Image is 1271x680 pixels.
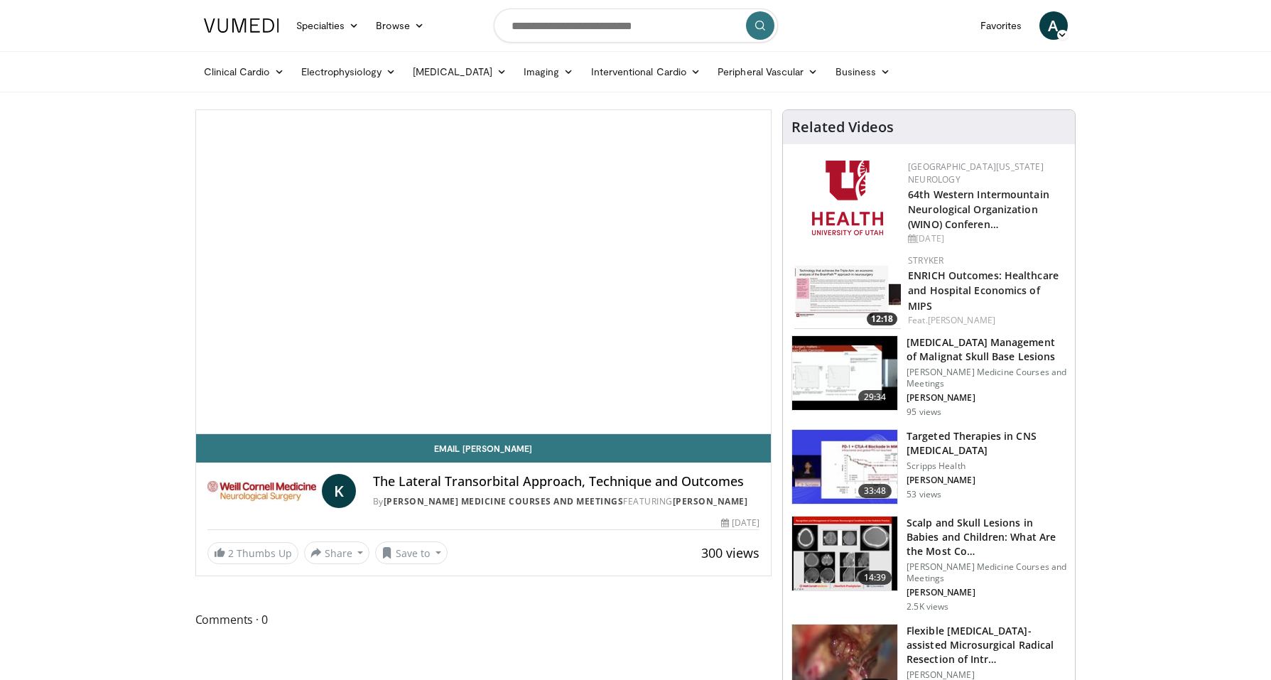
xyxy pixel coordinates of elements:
a: 33:48 Targeted Therapies in CNS [MEDICAL_DATA] Scripps Health [PERSON_NAME] 53 views [791,429,1066,504]
a: Stryker [908,254,943,266]
p: 2.5K views [907,601,948,612]
span: 300 views [701,544,759,561]
span: 2 [228,546,234,560]
p: [PERSON_NAME] [907,587,1066,598]
a: Peripheral Vascular [709,58,826,86]
a: Specialties [288,11,368,40]
h3: Flexible [MEDICAL_DATA]-assisted Microsurgical Radical Resection of Intr… [907,624,1066,666]
a: Imaging [515,58,583,86]
span: 12:18 [867,313,897,325]
a: Favorites [972,11,1031,40]
a: Clinical Cardio [195,58,293,86]
a: 14:39 Scalp and Skull Lesions in Babies and Children: What Are the Most Co… [PERSON_NAME] Medicin... [791,516,1066,612]
input: Search topics, interventions [494,9,778,43]
a: ENRICH Outcomes: Healthcare and Hospital Economics of MIPS [908,269,1059,312]
span: 33:48 [858,484,892,498]
h4: The Lateral Transorbital Approach, Technique and Outcomes [373,474,759,490]
span: 14:39 [858,571,892,585]
a: [MEDICAL_DATA] [404,58,515,86]
img: Weill Cornell Medicine Courses and Meetings [207,474,316,508]
p: 95 views [907,406,941,418]
img: f6362829-b0a3-407d-a044-59546adfd345.png.150x105_q85_autocrop_double_scale_upscale_version-0.2.png [812,161,883,235]
a: [PERSON_NAME] [673,495,748,507]
p: [PERSON_NAME] [907,475,1066,486]
p: [PERSON_NAME] [907,392,1066,404]
div: By FEATURING [373,495,759,508]
h3: Scalp and Skull Lesions in Babies and Children: What Are the Most Co… [907,516,1066,558]
div: [DATE] [908,232,1064,245]
p: [PERSON_NAME] Medicine Courses and Meetings [907,561,1066,584]
p: 53 views [907,489,941,500]
button: Save to [375,541,448,564]
a: Interventional Cardio [583,58,710,86]
a: 64th Western Intermountain Neurological Organization (WINO) Conferen… [908,188,1049,231]
a: K [322,474,356,508]
h3: Targeted Therapies in CNS [MEDICAL_DATA] [907,429,1066,458]
a: 12:18 [794,254,901,329]
a: Electrophysiology [293,58,404,86]
a: Business [827,58,899,86]
a: [PERSON_NAME] Medicine Courses and Meetings [384,495,624,507]
button: Share [304,541,370,564]
p: Scripps Health [907,460,1066,472]
h3: [MEDICAL_DATA] Management of Malignat Skull Base Lesions [907,335,1066,364]
a: Email [PERSON_NAME] [196,434,772,463]
p: [PERSON_NAME] Medicine Courses and Meetings [907,367,1066,389]
img: VuMedi Logo [204,18,279,33]
a: 29:34 [MEDICAL_DATA] Management of Malignat Skull Base Lesions [PERSON_NAME] Medicine Courses and... [791,335,1066,418]
a: 2 Thumbs Up [207,542,298,564]
a: A [1039,11,1068,40]
span: Comments 0 [195,610,772,629]
video-js: Video Player [196,110,772,434]
div: [DATE] [721,517,759,529]
img: 9baa249a-0302-4047-9491-1d293e84978f.150x105_q85_crop-smart_upscale.jpg [792,430,897,504]
img: 0ceb3634-47a5-43a0-a543-cc1b591be3e1.150x105_q85_crop-smart_upscale.jpg [792,517,897,590]
h4: Related Videos [791,119,894,136]
a: [PERSON_NAME] [928,314,995,326]
a: Browse [367,11,433,40]
a: [GEOGRAPHIC_DATA][US_STATE] Neurology [908,161,1044,185]
img: d472b873-e591-42c2-8025-28b17ce6a40a.150x105_q85_crop-smart_upscale.jpg [794,254,901,329]
img: 8d511b09-2996-452c-9292-8a0a42179c14.150x105_q85_crop-smart_upscale.jpg [792,336,897,410]
span: 29:34 [858,390,892,404]
div: Feat. [908,314,1064,327]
